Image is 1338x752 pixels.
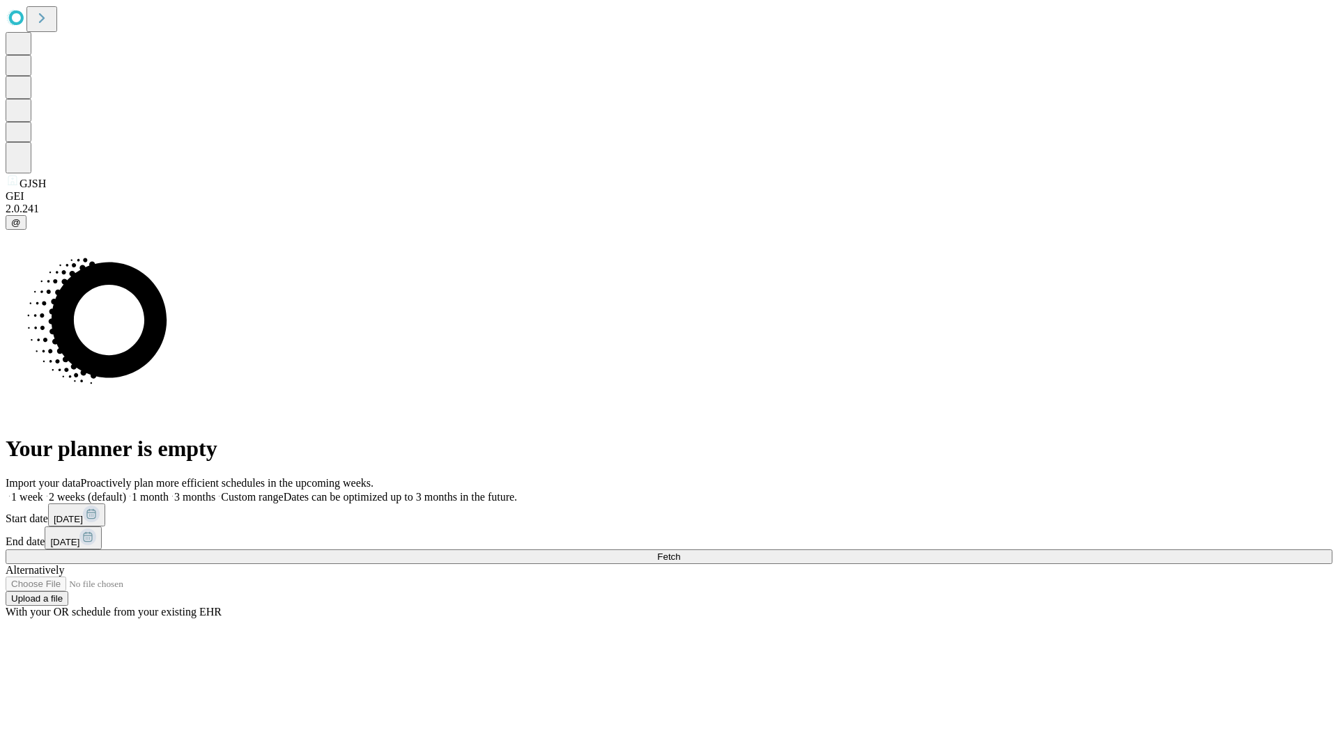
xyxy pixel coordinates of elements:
h1: Your planner is empty [6,436,1332,462]
span: GJSH [20,178,46,189]
div: Start date [6,503,1332,526]
span: Import your data [6,477,81,489]
span: 1 week [11,491,43,503]
span: Fetch [657,551,680,562]
span: [DATE] [54,514,83,524]
button: [DATE] [48,503,105,526]
span: Custom range [221,491,283,503]
span: @ [11,217,21,228]
button: @ [6,215,26,230]
div: GEI [6,190,1332,203]
span: Alternatively [6,564,64,576]
button: Fetch [6,549,1332,564]
div: 2.0.241 [6,203,1332,215]
span: 2 weeks (default) [49,491,126,503]
span: Proactively plan more efficient schedules in the upcoming weeks. [81,477,374,489]
span: 1 month [132,491,169,503]
span: [DATE] [50,537,79,547]
button: Upload a file [6,591,68,606]
button: [DATE] [45,526,102,549]
span: With your OR schedule from your existing EHR [6,606,222,618]
div: End date [6,526,1332,549]
span: 3 months [174,491,215,503]
span: Dates can be optimized up to 3 months in the future. [284,491,517,503]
